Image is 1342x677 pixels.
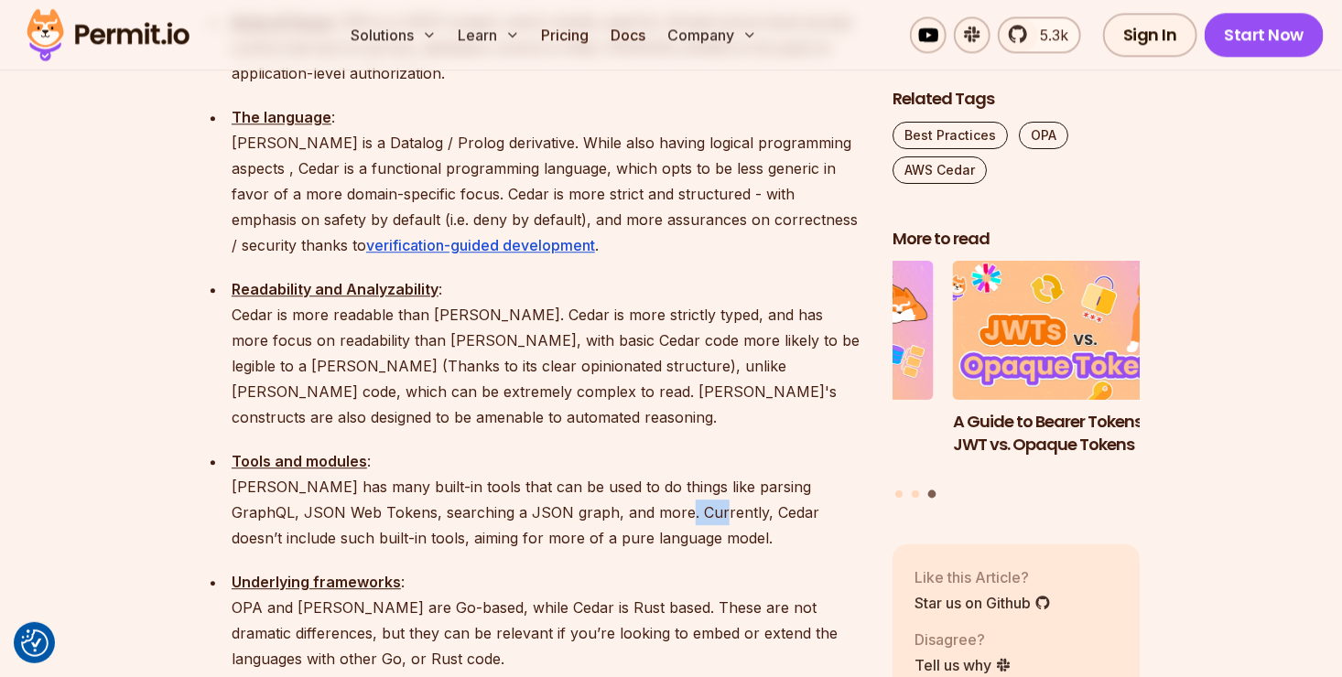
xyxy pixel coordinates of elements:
[1029,24,1068,46] span: 5.3k
[232,569,863,672] p: : OPA and [PERSON_NAME] are Go-based, while Cedar is Rust based. These are not dramatic differenc...
[232,573,401,591] strong: Underlying frameworks
[232,448,863,551] p: : [PERSON_NAME] has many built-in tools that can be used to do things like parsing GraphQL, JSON ...
[687,262,934,479] li: 2 of 3
[912,490,919,498] button: Go to slide 2
[915,654,1012,676] a: Tell us why
[232,280,438,298] strong: Readability and Analyzability
[232,104,863,258] p: : [PERSON_NAME] is a Datalog / Prolog derivative. While also having logical programming aspects ,...
[232,276,863,430] p: : Cedar is more readable than [PERSON_NAME]. Cedar is more strictly typed, and has more focus on ...
[893,122,1008,149] a: Best Practices
[915,629,1012,650] p: Disagree?
[893,88,1140,111] h2: Related Tags
[893,156,987,184] a: AWS Cedar
[953,262,1200,401] img: A Guide to Bearer Tokens: JWT vs. Opaque Tokens
[895,490,903,498] button: Go to slide 1
[18,4,198,66] img: Permit logo
[344,16,444,53] button: Solutions
[687,262,934,401] img: Policy-Based Access Control (PBAC) Isn’t as Great as You Think
[915,566,1051,588] p: Like this Article?
[451,16,527,53] button: Learn
[915,592,1051,614] a: Star us on Github
[953,411,1200,457] h3: A Guide to Bearer Tokens: JWT vs. Opaque Tokens
[661,16,764,53] button: Company
[232,452,367,470] strong: Tools and modules
[1103,13,1197,57] a: Sign In
[535,16,597,53] a: Pricing
[893,262,1140,501] div: Posts
[998,16,1081,53] a: 5.3k
[21,629,49,657] button: Consent Preferences
[893,228,1140,251] h2: More to read
[927,490,936,499] button: Go to slide 3
[687,262,934,479] a: Policy-Based Access Control (PBAC) Isn’t as Great as You ThinkPolicy-Based Access Control (PBAC) ...
[232,108,331,126] strong: The language
[687,411,934,478] h3: Policy-Based Access Control (PBAC) Isn’t as Great as You Think
[21,629,49,657] img: Revisit consent button
[953,262,1200,479] li: 3 of 3
[1205,13,1325,57] a: Start Now
[604,16,654,53] a: Docs
[366,236,595,254] a: verification-guided development
[1019,122,1068,149] a: OPA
